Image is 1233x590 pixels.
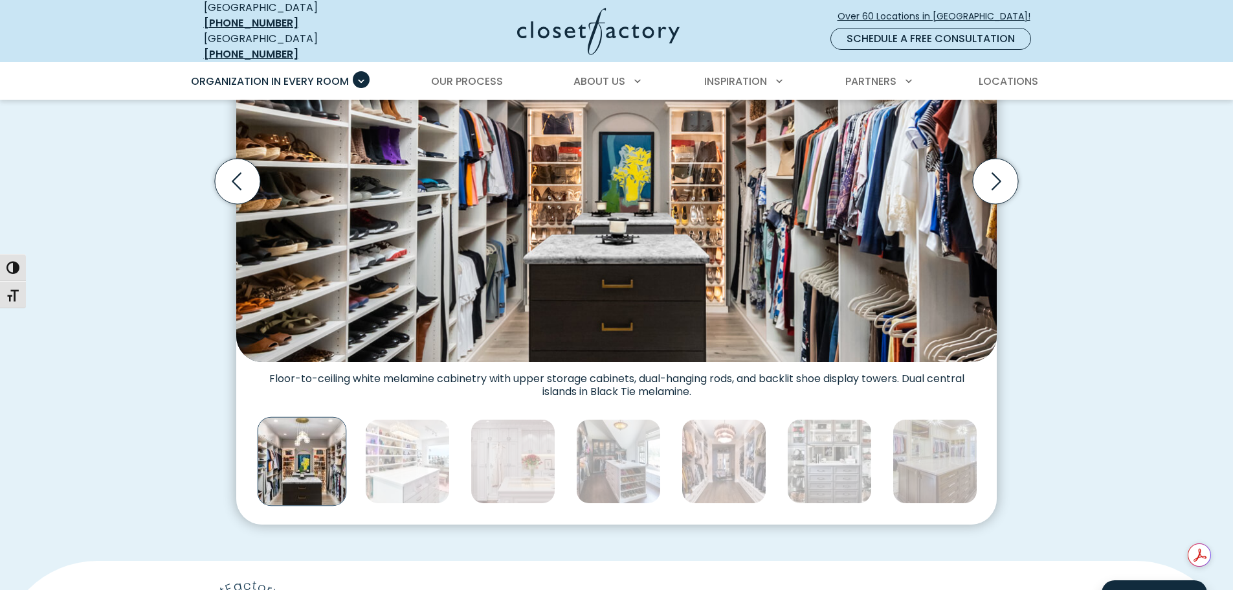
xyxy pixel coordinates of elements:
nav: Primary Menu [182,63,1052,100]
div: [GEOGRAPHIC_DATA] [204,31,392,62]
img: Spacious closet with cream-toned cabinets, a large island with deep drawer storage, built-in glas... [893,419,977,504]
button: Next slide [968,153,1023,209]
img: Closet Factory Logo [517,8,680,55]
img: Modern gray closet with integrated lighting, glass display shelves for designer handbags, and a d... [787,419,872,504]
a: [PHONE_NUMBER] [204,16,298,30]
span: Organization in Every Room [191,74,349,89]
span: Locations [979,74,1038,89]
img: Closet featuring a large white island, wall of shelves for shoes and boots, and a sparkling chand... [365,419,450,504]
a: Schedule a Free Consultation [830,28,1031,50]
figcaption: Floor-to-ceiling white melamine cabinetry with upper storage cabinets, dual-hanging rods, and bac... [236,362,997,398]
span: Partners [845,74,896,89]
span: About Us [573,74,625,89]
img: Stylish walk-in closet with black-framed glass cabinetry, island with shoe shelving [576,419,661,504]
button: Previous slide [210,153,265,209]
span: Our Process [431,74,503,89]
span: Over 60 Locations in [GEOGRAPHIC_DATA]! [838,10,1041,23]
img: Elegant white closet with symmetrical shelving, brass drawer handles [682,419,766,504]
img: Walk-in with dual islands, extensive hanging and shoe space, and accent-lit shelves highlighting ... [258,416,347,506]
a: Over 60 Locations in [GEOGRAPHIC_DATA]! [837,5,1041,28]
img: Elegant white walk-in closet with ornate cabinetry, a center island, and classic molding [471,419,555,504]
span: Inspiration [704,74,767,89]
a: [PHONE_NUMBER] [204,47,298,62]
